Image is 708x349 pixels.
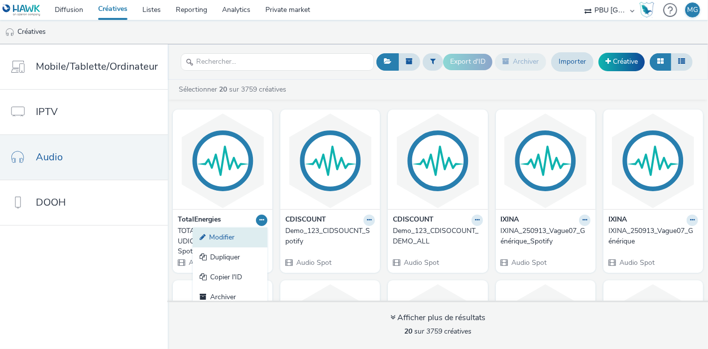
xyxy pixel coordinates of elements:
[551,52,593,71] a: Importer
[285,226,371,246] div: Demo_123_CIDSOUCNT_Spotify
[36,195,66,210] span: DOOH
[501,226,587,246] div: IXINA_250913_Vague07_Générique_Spotify
[608,215,627,226] strong: IXINA
[219,85,227,94] strong: 20
[598,53,645,71] a: Créative
[404,327,472,336] span: sur 3759 créatives
[295,258,332,267] span: Audio Spot
[193,287,267,307] a: Archiver
[606,112,701,209] img: IXINA_250913_Vague07_Générique visual
[498,112,593,209] img: IXINA_250913_Vague07_Générique_Spotify visual
[404,327,412,336] strong: 20
[283,112,377,209] img: Demo_123_CIDSOUCNT_Spotify visual
[285,226,375,246] a: Demo_123_CIDSOUCNT_Spotify
[403,258,439,267] span: Audio Spot
[2,4,41,16] img: undefined Logo
[178,85,290,94] a: Sélectionner sur 3759 créatives
[650,53,671,70] button: Grille
[36,150,63,164] span: Audio
[687,2,698,17] div: MG
[5,27,15,37] img: audio
[285,215,326,226] strong: CDISCOUNT
[193,247,267,267] a: Dupliquer
[193,228,267,247] a: Modifier
[511,258,547,267] span: Audio Spot
[393,226,482,246] a: Demo_123_CDISOCOUNT_DEMO_ALL
[618,258,655,267] span: Audio Spot
[178,215,221,226] strong: TotalEnergies
[495,53,546,70] button: Archiver
[608,226,694,246] div: IXINA_250913_Vague07_Générique
[178,226,263,256] div: TOTALENERGIES_SPOT AUDIO FLEET_LIVRAISON_Spotify
[178,226,267,256] a: TOTALENERGIES_SPOT AUDIO FLEET_LIVRAISON_Spotify
[443,54,492,70] button: Export d'ID
[501,215,519,226] strong: IXINA
[393,226,478,246] div: Demo_123_CDISOCOUNT_DEMO_ALL
[639,2,654,18] img: Hawk Academy
[36,105,58,119] span: IPTV
[193,267,267,287] a: Copier l'ID
[390,112,485,209] img: Demo_123_CDISOCOUNT_DEMO_ALL visual
[639,2,658,18] a: Hawk Academy
[188,258,224,267] span: Audio Spot
[608,226,698,246] a: IXINA_250913_Vague07_Générique
[390,312,485,324] div: Afficher plus de résultats
[393,215,434,226] strong: CDISCOUNT
[36,59,158,74] span: Mobile/Tablette/Ordinateur
[501,226,590,246] a: IXINA_250913_Vague07_Générique_Spotify
[181,53,374,71] input: Rechercher...
[175,112,270,209] img: TOTALENERGIES_SPOT AUDIO FLEET_LIVRAISON_Spotify visual
[671,53,693,70] button: Liste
